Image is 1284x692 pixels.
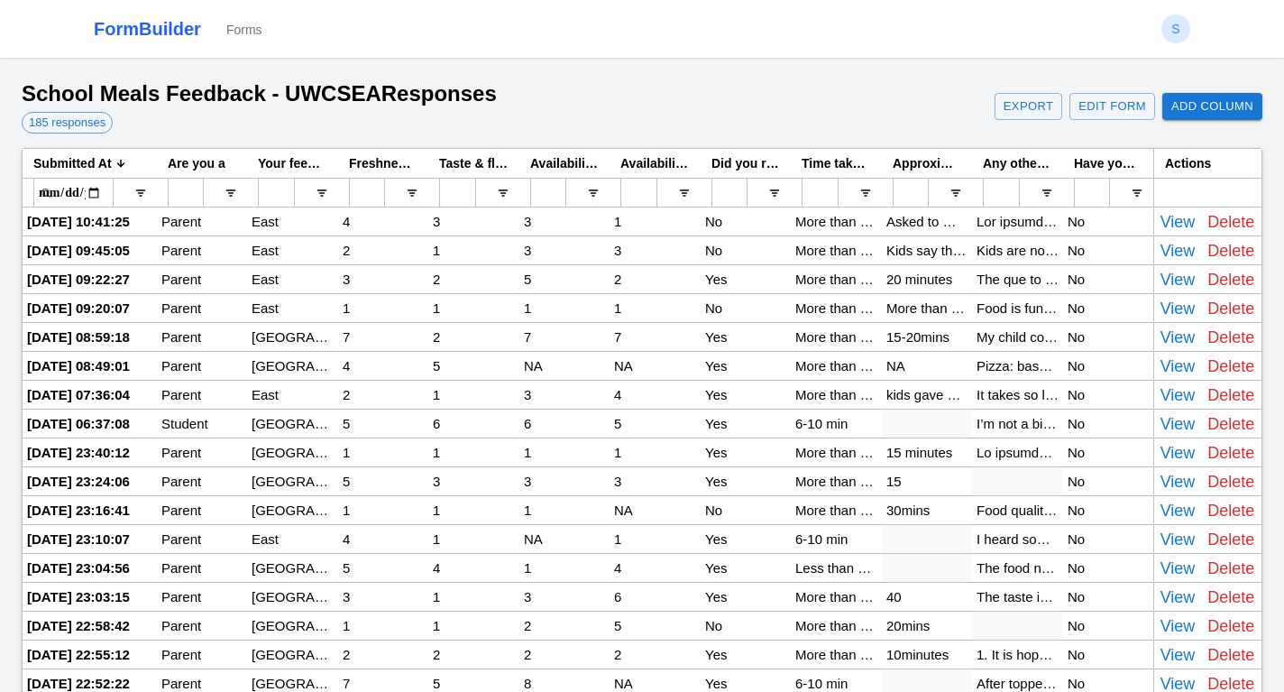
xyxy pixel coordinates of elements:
button: View Details [1156,583,1200,612]
div: Parent [157,352,247,380]
button: View Details [1156,294,1200,323]
div: East [247,265,338,293]
div: NA [519,525,610,553]
span: Approximately how much time did it take to get your food? [893,156,961,171]
div: [GEOGRAPHIC_DATA] [247,467,338,495]
div: 3 [519,381,610,409]
div: More than 10 min [791,438,882,466]
input: Submitted At Filter Input [33,177,114,209]
div: Parent [157,467,247,495]
div: 1 [428,294,519,322]
button: Open Filter Menu [769,188,780,198]
button: Delete Response [1203,294,1259,323]
div: Yes [701,554,791,582]
div: Parent [157,554,247,582]
input: Taste & flavour (1 being worst, 10 being best about the school canteen food) Filter Input [439,178,476,208]
div: Yes [701,410,791,438]
button: Delete Response [1203,438,1259,467]
div: [DATE] 23:24:06 [23,467,157,495]
div: 2 [610,265,701,293]
div: More than 10 min [791,496,882,524]
div: 2 [428,265,519,293]
div: Parent [157,236,247,264]
div: 1 [428,438,519,466]
button: Delete Response [1203,612,1259,641]
div: Yes [701,381,791,409]
div: The que to order the food is super long, some kids waited and the break was over, they were left ... [972,265,1063,293]
div: More than 10 min [791,467,882,495]
div: No [1063,352,1153,380]
div: Parent [157,496,247,524]
div: More than 10 min [791,265,882,293]
div: Parent [157,294,247,322]
div: [DATE] 23:03:15 [23,583,157,611]
div: [DATE] 07:36:04 [23,381,157,409]
button: Delete Response [1203,496,1259,525]
div: 7 [610,323,701,351]
div: [DATE] 09:22:27 [23,265,157,293]
div: 1 [519,554,610,582]
div: No [701,612,791,640]
input: Any other feedback or experiences you would like to share. Filter Input [983,178,1020,208]
div: Parent [157,265,247,293]
div: 1 [428,381,519,409]
div: 3 [428,467,519,495]
h1: School Meals Feedback - UWCSEA Responses [22,79,497,108]
div: East [247,236,338,264]
div: 30mins [882,496,972,524]
div: No [1063,641,1153,669]
div: 2 [338,236,428,264]
a: Edit Form [1069,93,1155,121]
div: [DATE] 08:49:01 [23,352,157,380]
div: No [1063,294,1153,322]
button: Delete Response [1203,467,1259,496]
div: [GEOGRAPHIC_DATA] [247,410,338,438]
div: 2 [338,381,428,409]
button: View Details [1156,381,1200,410]
div: 5 [338,410,428,438]
div: [DATE] 23:04:56 [23,554,157,582]
div: 5 [519,265,610,293]
button: Delete Response [1203,410,1259,438]
input: Availability of healthy choices (1 being least, 10 being lots of choices about the school canteen... [530,178,566,208]
div: The food not tasty and option too less . The order and cancel website so hard to use . Until now ... [972,554,1063,582]
div: [GEOGRAPHIC_DATA] [247,323,338,351]
div: Asked to move to another station as this was too long [882,208,972,235]
div: 1. It is hoped that the new supplier will sell children fresh and freshly-made food instead of fr... [972,641,1063,669]
div: It takes so long to place an order that people give up on eating. They say the quality is complet... [972,381,1063,409]
div: 1 [519,496,610,524]
div: 5 [428,352,519,380]
div: 1 [428,496,519,524]
div: 3 [610,467,701,495]
button: S [1161,14,1190,43]
div: No [1063,583,1153,611]
button: View Details [1156,265,1200,294]
span: Did you receive exactly what you ordered for? [711,156,780,171]
div: East [247,294,338,322]
div: [GEOGRAPHIC_DATA] [247,438,338,466]
div: Pizza: base was tasteless and thin, cheese quality was very poor, tomatoes on top of pizza tasted... [972,352,1063,380]
div: 3 [519,467,610,495]
div: 4 [338,525,428,553]
div: 6 [519,410,610,438]
div: More than 10 min [791,641,882,669]
button: View Details [1156,410,1200,438]
button: View Details [1156,323,1200,352]
span: Actions [1165,156,1211,171]
div: More than 10 min [791,236,882,264]
div: 5 [610,410,701,438]
div: 15 [882,467,972,495]
div: 3 [338,265,428,293]
div: Less than 5 min [791,554,882,582]
div: 4 [610,381,701,409]
button: View Details [1156,496,1200,525]
div: 2 [610,641,701,669]
span: 185 responses [23,114,112,132]
div: 7 [338,323,428,351]
div: 40 [882,583,972,611]
div: No [1063,612,1153,640]
div: Yes [701,525,791,553]
div: No [1063,381,1153,409]
div: Yes [701,265,791,293]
